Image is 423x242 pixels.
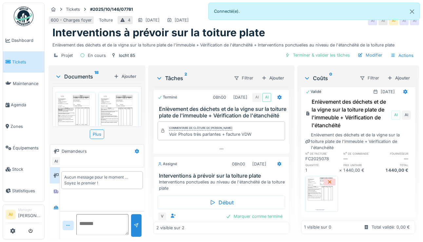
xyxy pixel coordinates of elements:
[18,207,42,221] li: [PERSON_NAME]
[389,16,398,25] div: AI
[12,188,42,194] span: Statistiques
[305,89,321,95] div: Validé
[3,159,44,180] a: Stock
[156,225,184,231] div: 2 visible sur 2
[305,167,339,173] div: 1
[52,39,415,48] div: Enlèvement des déchets et de la vigne sur la toiture plate de l'immeuble + Vérification de l'étan...
[405,3,419,20] button: Close
[90,130,104,139] div: Plus
[3,137,44,159] a: Équipements
[159,179,287,191] div: Interventions ponctuelles au niveau de l'étanchéité de la toiture plate
[355,51,385,60] div: Modifier
[231,73,256,83] div: Filtrer
[378,16,388,25] div: AI
[343,156,377,162] div: —
[158,95,177,100] div: Terminé
[145,17,160,23] div: [DATE]
[99,17,113,23] div: Toiture
[305,98,390,129] div: Enlèvement des déchets et de la vigne sur la toiture plate de l'immeuble + Vérification de l'étan...
[12,59,42,65] span: Tickets
[385,74,413,82] div: Ajouter
[100,94,137,141] img: xj64j3owhoq2r0qwsz0263lht81o
[18,207,42,212] div: Manager
[259,74,287,82] div: Ajouter
[55,73,111,80] div: Documents
[52,26,265,39] h1: Interventions à prévoir sur la toiture plate
[307,178,336,210] img: d8p3cr4h6cbuiardzlf9scadeor1
[184,74,187,82] sup: 2
[128,17,130,23] div: 4
[10,123,42,130] span: Zones
[410,16,419,25] div: AI
[12,166,42,172] span: Stock
[51,157,61,166] div: AI
[282,51,353,60] div: Terminer & valider les tâches
[156,74,229,82] div: Tâches
[6,210,15,219] li: AI
[159,106,287,118] h3: Enlèvement des déchets et de la vigne sur la toiture plate de l'immeuble + Vérification de l'étan...
[3,30,44,51] a: Dashboard
[3,180,44,202] a: Statistiques
[304,224,331,230] div: 1 visible sur 0
[175,17,189,23] div: [DATE]
[158,196,285,209] div: Début
[158,212,167,221] div: V
[88,52,106,59] div: En cours
[51,17,92,23] div: 600 - Charges foyer
[213,94,226,100] div: 08h00
[343,163,377,167] h6: prix unitaire
[64,174,140,186] div: Aucun message pour le moment … Soyez le premier !
[3,116,44,137] a: Zones
[87,6,136,12] strong: #2025/10/146/07781
[339,167,343,173] div: ×
[343,151,377,156] h6: n° de commande
[377,167,411,173] div: 1 440,00 €
[391,111,400,120] div: AI
[372,224,410,230] div: Total validé: 0,00 €
[357,73,382,83] div: Filtrer
[6,207,42,223] a: AI Manager[PERSON_NAME]
[13,80,42,87] span: Maintenance
[343,167,377,173] div: 1 440,00 €
[223,212,285,221] div: Marquer comme terminé
[62,148,87,154] div: Demandeurs
[94,73,99,80] sup: 18
[377,156,411,162] div: —
[377,151,411,156] h6: fournisseur
[169,131,252,137] div: Voir Photos très parlantes + facture VDW
[388,51,416,60] div: Actions
[119,52,135,59] div: locht 85
[252,93,261,102] div: AI
[305,151,339,156] h6: n° de facture
[232,161,245,167] div: 08h00
[66,6,80,12] div: Tickets
[3,94,44,116] a: Agenda
[169,126,232,130] div: Commentaire de clôture de [PERSON_NAME]
[13,145,42,151] span: Équipements
[233,94,247,100] div: [DATE]
[111,72,139,81] div: Ajouter
[304,74,354,82] div: Coûts
[305,163,339,167] h6: quantité
[158,161,177,167] div: Assigné
[11,37,42,43] span: Dashboard
[402,111,411,120] div: AI
[262,93,271,102] div: AI
[399,16,409,25] div: AI
[61,52,73,59] div: Projet
[14,7,33,26] img: Badge_color-CXgf-gQk.svg
[57,94,94,141] img: csi4qqdse33dtf2vjs0nzf37qap8
[305,132,411,151] div: Enlèvement des déchets et de la vigne sur la toiture plate de l'immeuble + Vérification de l'étan...
[377,163,411,167] h6: total
[3,73,44,94] a: Maintenance
[305,156,339,162] div: FC2025078
[3,51,44,73] a: Tickets
[159,173,287,179] h3: Interventions à prévoir sur la toiture plate
[252,161,266,167] div: [DATE]
[329,74,332,82] sup: 0
[11,102,42,108] span: Agenda
[381,89,395,95] div: [DATE]
[208,3,420,20] div: Connecté(e).
[368,16,377,25] div: AI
